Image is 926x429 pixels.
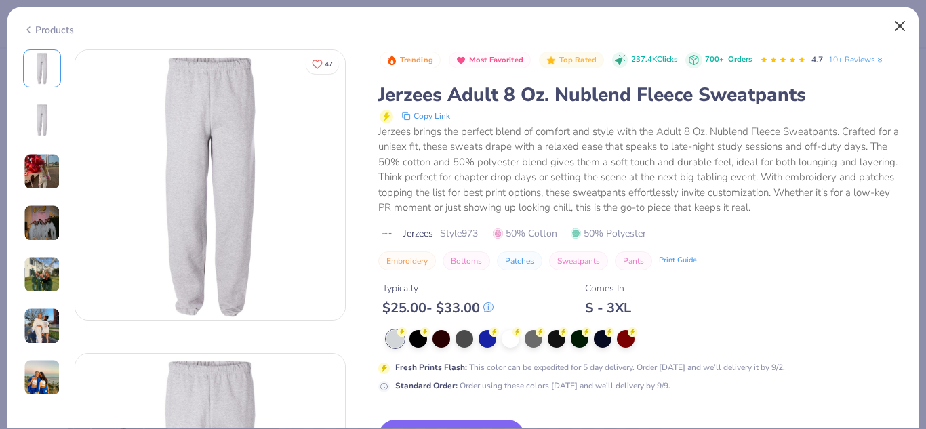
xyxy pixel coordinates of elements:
button: Badge Button [380,52,441,69]
button: Bottoms [443,251,490,270]
div: Jerzees brings the perfect blend of comfort and style with the Adult 8 Oz. Nublend Fleece Sweatpa... [378,124,904,216]
div: Jerzees Adult 8 Oz. Nublend Fleece Sweatpants [378,82,904,108]
button: Badge Button [449,52,531,69]
button: Pants [615,251,652,270]
span: 4.7 [811,54,823,65]
button: Patches [497,251,542,270]
button: Like [306,54,339,74]
img: Trending sort [386,55,397,66]
strong: Standard Order : [395,380,458,391]
div: Order using these colors [DATE] and we’ll delivery by 9/9. [395,380,670,392]
div: Typically [382,281,494,295]
div: This color can be expedited for 5 day delivery. Order [DATE] and we’ll delivery it by 9/2. [395,361,785,373]
img: User generated content [24,153,60,190]
span: Trending [400,56,433,64]
div: Print Guide [659,255,697,266]
span: Orders [728,54,752,64]
div: 4.7 Stars [760,49,806,71]
img: Front [26,52,58,85]
img: User generated content [24,256,60,293]
img: Back [26,104,58,136]
img: Most Favorited sort [456,55,466,66]
span: 50% Cotton [493,226,557,241]
strong: Fresh Prints Flash : [395,362,467,373]
span: Jerzees [403,226,433,241]
div: S - 3XL [585,300,631,316]
button: Embroidery [378,251,436,270]
span: 237.4K Clicks [631,54,677,66]
div: Comes In [585,281,631,295]
span: Style 973 [440,226,478,241]
button: Badge Button [539,52,604,69]
span: 47 [325,61,333,68]
span: Most Favorited [469,56,523,64]
img: User generated content [24,308,60,344]
img: Top Rated sort [546,55,557,66]
div: Products [23,23,74,37]
div: $ 25.00 - $ 33.00 [382,300,494,316]
button: Close [887,14,913,39]
a: 10+ Reviews [828,54,885,66]
button: copy to clipboard [397,108,454,124]
div: 700+ [705,54,752,66]
button: Sweatpants [549,251,608,270]
img: Front [75,50,345,320]
img: User generated content [24,205,60,241]
img: brand logo [378,228,397,239]
span: Top Rated [559,56,597,64]
span: 50% Polyester [571,226,646,241]
img: User generated content [24,359,60,396]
